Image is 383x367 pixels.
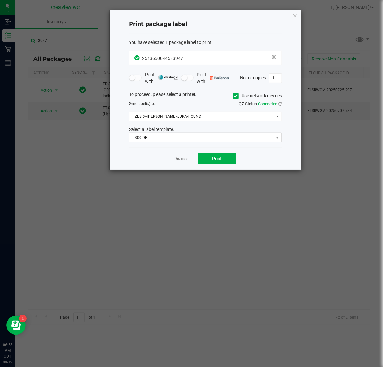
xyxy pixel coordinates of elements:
a: Dismiss [175,156,188,162]
span: Send to: [129,101,155,106]
span: QZ Status: [239,101,282,106]
span: ZEBRA-[PERSON_NAME]-JURA-HOUND [129,112,274,121]
iframe: Resource center unread badge [19,315,27,323]
span: label(s) [138,101,150,106]
img: mark_magic_cybra.png [158,75,178,80]
span: 300 DPI [129,133,274,142]
span: No. of copies [240,75,266,80]
div: Select a label template. [124,126,287,133]
h4: Print package label [129,20,282,28]
span: Print with [197,71,230,85]
span: 2543650044583947 [142,56,183,61]
span: In Sync [134,54,140,61]
span: Print [212,156,222,161]
iframe: Resource center [6,316,26,335]
div: To proceed, please select a printer. [124,91,287,101]
button: Print [198,153,236,164]
span: You have selected 1 package label to print [129,40,211,45]
img: bartender.png [210,76,230,80]
span: Print with [145,71,178,85]
span: Connected [258,101,277,106]
label: Use network devices [233,92,282,99]
div: : [129,39,282,46]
